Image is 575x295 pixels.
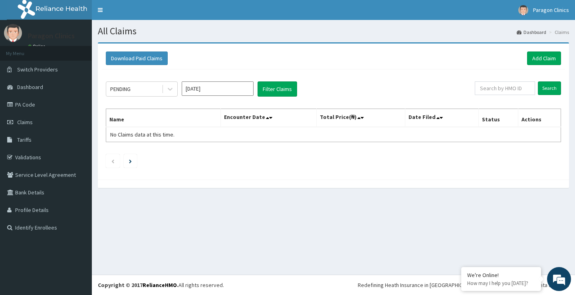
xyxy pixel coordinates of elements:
[475,81,535,95] input: Search by HMO ID
[182,81,254,96] input: Select Month and Year
[92,275,575,295] footer: All rights reserved.
[17,119,33,126] span: Claims
[538,81,561,95] input: Search
[111,157,115,164] a: Previous page
[28,44,47,49] a: Online
[17,66,58,73] span: Switch Providers
[316,109,405,127] th: Total Price(₦)
[220,109,316,127] th: Encounter Date
[358,281,569,289] div: Redefining Heath Insurance in [GEOGRAPHIC_DATA] using Telemedicine and Data Science!
[4,24,22,42] img: User Image
[106,51,168,65] button: Download Paid Claims
[467,271,535,279] div: We're Online!
[517,29,546,36] a: Dashboard
[405,109,478,127] th: Date Filed
[547,29,569,36] li: Claims
[518,109,561,127] th: Actions
[110,131,174,138] span: No Claims data at this time.
[467,280,535,287] p: How may I help you today?
[143,281,177,289] a: RelianceHMO
[106,109,221,127] th: Name
[478,109,518,127] th: Status
[98,281,178,289] strong: Copyright © 2017 .
[518,5,528,15] img: User Image
[129,157,132,164] a: Next page
[527,51,561,65] a: Add Claim
[28,32,75,40] p: Paragon Clinics
[110,85,131,93] div: PENDING
[17,83,43,91] span: Dashboard
[533,6,569,14] span: Paragon Clinics
[258,81,297,97] button: Filter Claims
[98,26,569,36] h1: All Claims
[17,136,32,143] span: Tariffs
